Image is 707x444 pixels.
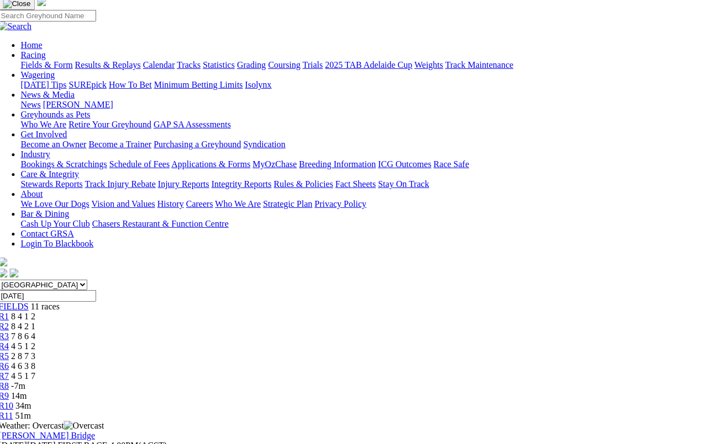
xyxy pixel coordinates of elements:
a: [DATE] Tips [20,80,66,89]
a: [PERSON_NAME] [43,100,113,109]
span: 11 races [30,302,59,311]
a: Chasers Restaurant & Function Centre [92,219,228,228]
a: Purchasing a Greyhound [154,140,241,149]
span: 34m [15,401,31,410]
a: Become a Trainer [88,140,151,149]
a: Grading [237,60,266,69]
a: Tracks [177,60,201,69]
span: 51m [15,411,30,420]
a: History [157,199,183,208]
div: Wagering [20,80,697,90]
span: 8 4 1 2 [11,312,35,321]
a: Login To Blackbook [20,239,93,248]
a: Industry [20,149,50,159]
a: Weights [414,60,443,69]
a: Careers [186,199,213,208]
a: Privacy Policy [314,199,366,208]
img: Overcast [64,421,104,431]
img: twitter.svg [9,269,18,277]
a: Stewards Reports [20,179,82,189]
span: 4 6 3 8 [11,361,35,371]
span: 8 4 2 1 [11,322,35,331]
a: 2025 TAB Adelaide Cup [325,60,412,69]
span: 2 8 7 3 [11,351,35,361]
a: Coursing [268,60,300,69]
a: We Love Our Dogs [20,199,89,208]
div: Care & Integrity [20,179,697,189]
a: How To Bet [109,80,152,89]
a: Bar & Dining [20,209,69,218]
div: News & Media [20,100,697,110]
span: -7m [11,381,25,390]
a: Get Involved [20,130,67,139]
div: Industry [20,159,697,169]
a: Who We Are [215,199,261,208]
a: Statistics [203,60,235,69]
a: Vision and Values [91,199,155,208]
a: Injury Reports [157,179,209,189]
a: Syndication [243,140,285,149]
a: Racing [20,50,45,60]
a: ICG Outcomes [378,159,431,169]
a: Applications & Forms [171,159,250,169]
a: SUREpick [68,80,106,89]
a: Calendar [143,60,175,69]
span: 14m [11,391,27,400]
div: Get Involved [20,140,697,149]
span: 7 8 6 4 [11,331,35,341]
a: Care & Integrity [20,169,79,179]
a: Contact GRSA [20,229,73,238]
a: Trials [302,60,323,69]
span: 4 5 1 2 [11,341,35,351]
div: About [20,199,697,209]
a: News & Media [20,90,75,99]
a: MyOzChase [252,159,297,169]
a: Results & Replays [75,60,140,69]
a: Minimum Betting Limits [154,80,242,89]
a: Retire Your Greyhound [68,120,151,129]
a: Isolynx [245,80,271,89]
div: Greyhounds as Pets [20,120,697,130]
a: Cash Up Your Club [20,219,89,228]
a: Become an Owner [20,140,86,149]
div: Racing [20,60,697,70]
a: Bookings & Scratchings [20,159,107,169]
a: News [20,100,40,109]
a: Greyhounds as Pets [20,110,90,119]
a: Track Injury Rebate [85,179,155,189]
a: Rules & Policies [273,179,333,189]
a: Strategic Plan [263,199,312,208]
a: Integrity Reports [211,179,271,189]
a: Stay On Track [378,179,429,189]
a: Wagering [20,70,55,79]
a: About [20,189,43,199]
a: Home [20,40,42,50]
a: Who We Are [20,120,66,129]
div: Bar & Dining [20,219,697,229]
a: GAP SA Assessments [154,120,231,129]
span: 4 5 1 7 [11,371,35,381]
a: Fields & Form [20,60,72,69]
a: Track Maintenance [445,60,513,69]
a: Breeding Information [299,159,376,169]
a: Fact Sheets [335,179,376,189]
a: Race Safe [433,159,468,169]
a: Schedule of Fees [109,159,169,169]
